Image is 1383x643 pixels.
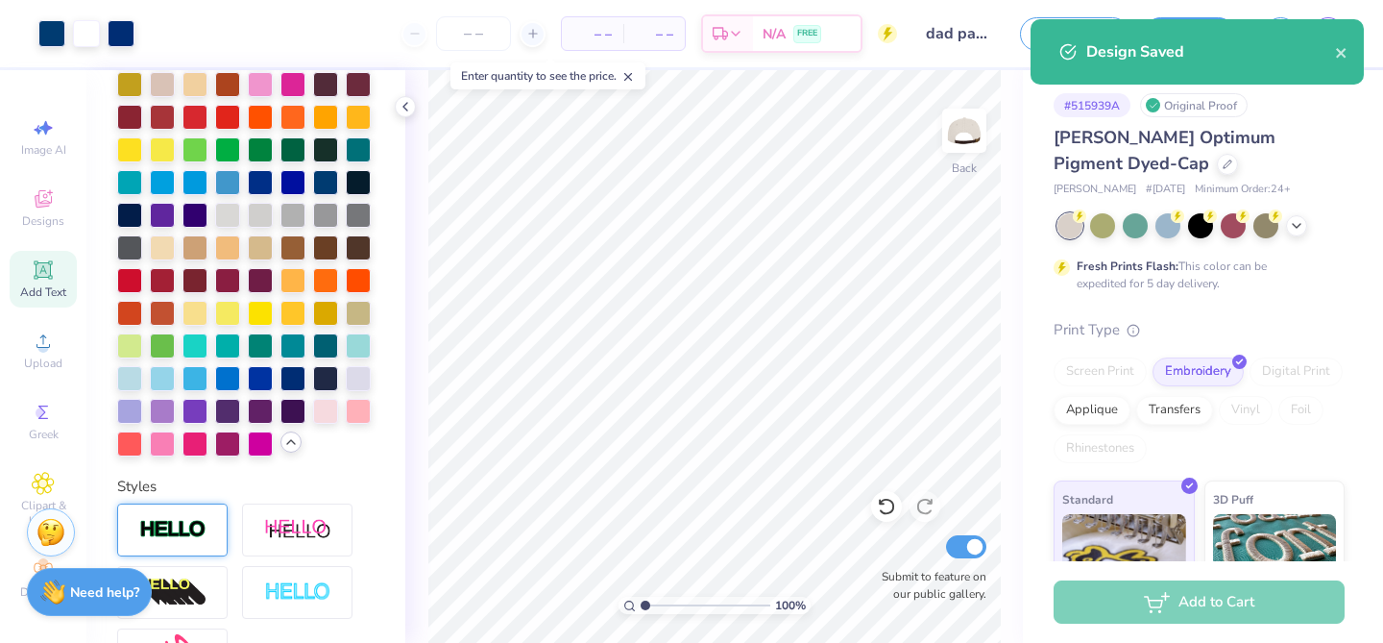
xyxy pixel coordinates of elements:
[1054,434,1147,463] div: Rhinestones
[871,568,986,603] label: Submit to feature on our public gallery.
[1054,396,1130,425] div: Applique
[952,160,977,177] div: Back
[20,584,66,600] span: Decorate
[21,142,66,158] span: Image AI
[1250,358,1343,386] div: Digital Print
[775,597,806,614] span: 100 %
[763,24,786,44] span: N/A
[1020,17,1129,51] button: Save as
[450,62,645,89] div: Enter quantity to see the price.
[22,213,64,229] span: Designs
[20,284,66,300] span: Add Text
[1062,489,1113,509] span: Standard
[1054,319,1345,341] div: Print Type
[635,24,673,44] span: – –
[1054,182,1136,198] span: [PERSON_NAME]
[1152,358,1244,386] div: Embroidery
[911,14,1006,53] input: Untitled Design
[1195,182,1291,198] span: Minimum Order: 24 +
[1054,93,1130,117] div: # 515939A
[10,498,77,529] span: Clipart & logos
[1136,396,1213,425] div: Transfers
[24,356,62,371] span: Upload
[1278,396,1323,425] div: Foil
[1213,514,1337,610] img: 3D Puff
[573,24,612,44] span: – –
[29,427,59,442] span: Greek
[797,27,817,40] span: FREE
[264,518,331,542] img: Shadow
[1077,258,1313,292] div: This color can be expedited for 5 day delivery.
[1213,489,1253,509] span: 3D Puff
[436,16,511,51] input: – –
[1146,182,1185,198] span: # [DATE]
[264,581,331,604] img: Negative Space
[139,519,206,541] img: Stroke
[1219,396,1273,425] div: Vinyl
[1062,514,1186,610] img: Standard
[1140,93,1248,117] div: Original Proof
[70,583,139,602] strong: Need help?
[139,578,206,608] img: 3d Illusion
[945,111,983,150] img: Back
[1054,358,1147,386] div: Screen Print
[1335,40,1348,63] button: close
[117,476,375,498] div: Styles
[1077,259,1178,274] strong: Fresh Prints Flash:
[1054,126,1275,175] span: [PERSON_NAME] Optimum Pigment Dyed-Cap
[1086,40,1335,63] div: Design Saved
